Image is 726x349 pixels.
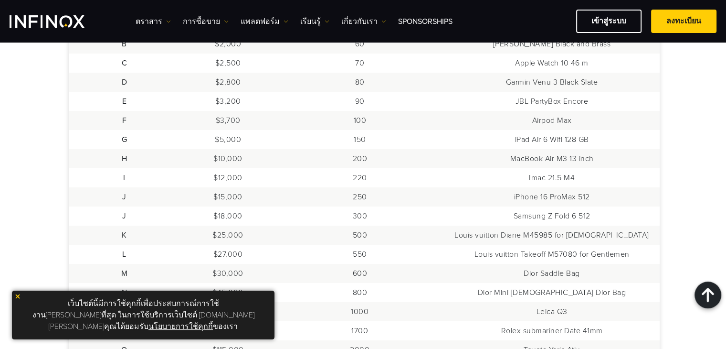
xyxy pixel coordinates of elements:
td: 550 [276,245,444,264]
a: เรียนรู้ [300,16,329,27]
td: I [69,168,180,187]
td: $5,000 [180,130,275,149]
td: F [69,111,180,130]
td: N [69,283,180,302]
td: $3,200 [180,92,275,111]
td: C [69,54,180,73]
td: MacBook Air M3 13 inch [444,149,660,168]
td: Imac 21.5 M4 [444,168,660,187]
td: Samsung Z Fold 6 512 [444,207,660,226]
td: Rolex submariner Date 41mm [444,321,660,340]
td: $3,700 [180,111,275,130]
td: $25,000 [180,226,275,245]
td: B [69,34,180,54]
td: iPad Air 6 Wifi 128 GB [444,130,660,149]
td: $2,500 [180,54,275,73]
a: แพลตฟอร์ม [241,16,288,27]
a: การซื้อขาย [183,16,229,27]
td: J [69,207,180,226]
td: $10,000 [180,149,275,168]
a: เกี่ยวกับเรา [341,16,386,27]
td: 600 [276,264,444,283]
td: 300 [276,207,444,226]
td: iPhone 16 ProMax 512 [444,187,660,207]
td: $2,000 [180,34,275,54]
td: Airpod Max [444,111,660,130]
td: Dior Saddle Bag [444,264,660,283]
td: $15,000 [180,187,275,207]
td: $45,000 [180,283,275,302]
td: [PERSON_NAME] Black and Brass [444,34,660,54]
td: 800 [276,283,444,302]
td: 150 [276,130,444,149]
td: E [69,92,180,111]
a: Sponsorships [398,16,452,27]
td: 70 [276,54,444,73]
td: G [69,130,180,149]
td: 90 [276,92,444,111]
td: Dior Mini [DEMOGRAPHIC_DATA] Dior Bag [444,283,660,302]
td: 80 [276,73,444,92]
a: นโยบายการใช้คุกกี้ [148,322,213,331]
td: 250 [276,187,444,207]
td: $18,000 [180,207,275,226]
img: yellow close icon [14,293,21,300]
a: INFINOX Logo [10,15,107,28]
a: เข้าสู่ระบบ [576,10,642,33]
td: Apple Watch 10 46 m [444,54,660,73]
td: $30,000 [180,264,275,283]
a: ลงทะเบียน [651,10,716,33]
td: Louis vuitton Diane M45985 for [DEMOGRAPHIC_DATA] [444,226,660,245]
td: 100 [276,111,444,130]
td: J [69,187,180,207]
td: $2,800 [180,73,275,92]
td: L [69,245,180,264]
td: K [69,226,180,245]
td: JBL PartyBox Encore [444,92,660,111]
td: Louis vuitton Takeoff M57080 for Gentlemen [444,245,660,264]
td: $12,000 [180,168,275,187]
td: M [69,264,180,283]
td: 1000 [276,302,444,321]
td: 500 [276,226,444,245]
td: 220 [276,168,444,187]
td: $27,000 [180,245,275,264]
td: Garmin Venu 3 Black Slate [444,73,660,92]
a: ตราสาร [136,16,171,27]
td: D [69,73,180,92]
td: H [69,149,180,168]
td: Leica Q3 [444,302,660,321]
td: 60 [276,34,444,54]
td: 1700 [276,321,444,340]
td: 200 [276,149,444,168]
p: เว็บไซต์นี้มีการใช้คุกกี้เพื่อประสบการณ์การใช้งาน[PERSON_NAME]ที่สุด ในการใช้บริการเว็บไซต์ [DOMA... [17,295,270,335]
